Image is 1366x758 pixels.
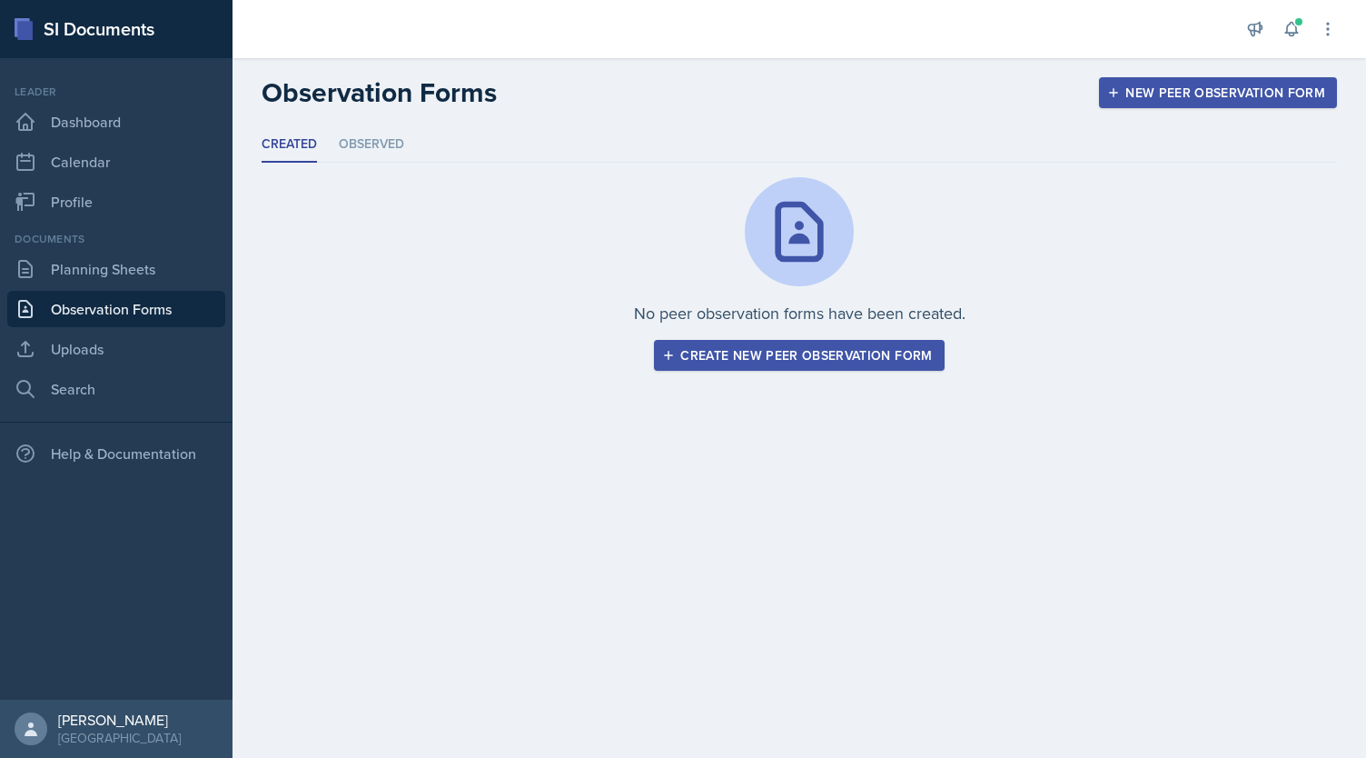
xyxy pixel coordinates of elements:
a: Dashboard [7,104,225,140]
a: Profile [7,184,225,220]
h2: Observation Forms [262,76,497,109]
div: Documents [7,231,225,247]
a: Observation Forms [7,291,225,327]
p: No peer observation forms have been created. [634,301,965,325]
div: Help & Documentation [7,435,225,472]
li: Observed [339,127,404,163]
li: Created [262,127,317,163]
div: New Peer Observation Form [1111,85,1325,100]
button: Create new peer observation form [654,340,944,371]
div: Leader [7,84,225,100]
a: Planning Sheets [7,251,225,287]
div: [PERSON_NAME] [58,711,181,729]
a: Uploads [7,331,225,367]
a: Calendar [7,144,225,180]
div: Create new peer observation form [666,348,932,363]
button: New Peer Observation Form [1099,77,1337,108]
a: Search [7,371,225,407]
div: [GEOGRAPHIC_DATA] [58,729,181,747]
